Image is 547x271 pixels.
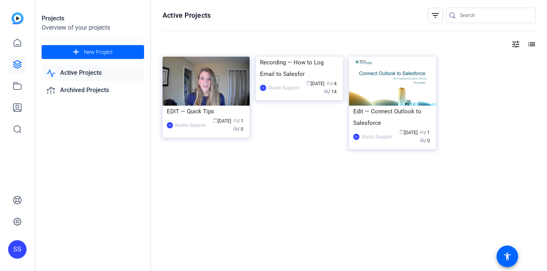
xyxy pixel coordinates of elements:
span: calendar_today [399,130,404,134]
div: SS [8,240,27,259]
span: [DATE] [213,118,231,124]
span: / 1 [233,118,243,124]
span: group [233,118,238,123]
mat-icon: tune [511,40,520,49]
mat-icon: list [526,40,535,49]
div: Overview of your projects [42,23,144,32]
span: [DATE] [306,81,324,86]
div: SS [260,85,266,91]
span: calendar_today [213,118,218,123]
span: [DATE] [399,130,418,135]
div: Studio Support [361,133,393,141]
button: New Project [42,45,144,59]
div: Projects [42,14,144,23]
mat-icon: filter_list [431,11,440,20]
input: Search [460,11,529,20]
div: SS [353,134,359,140]
div: Edit — Connect Outlook to Salesforce [353,106,432,129]
span: calendar_today [306,81,311,85]
a: Archived Projects [42,82,144,98]
span: / 14 [324,89,337,94]
span: New Project [84,48,113,56]
span: / 0 [233,126,243,132]
span: / 4 [326,81,337,86]
span: radio [233,126,238,131]
span: group [326,81,331,85]
div: Recording — How to Log Email to Salesfor [260,57,339,80]
mat-icon: accessibility [503,252,512,261]
span: / 0 [419,138,430,143]
h1: Active Projects [163,11,211,20]
span: radio [324,89,328,93]
div: Studio Support [268,84,299,92]
span: radio [419,138,424,142]
a: Active Projects [42,65,144,81]
div: EDIT — Quick Tips [167,106,245,117]
div: SS [167,122,173,128]
img: blue-gradient.svg [12,12,23,24]
div: Studio Support [175,121,206,129]
mat-icon: add [71,47,81,57]
span: / 1 [419,130,430,135]
span: group [419,130,424,134]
